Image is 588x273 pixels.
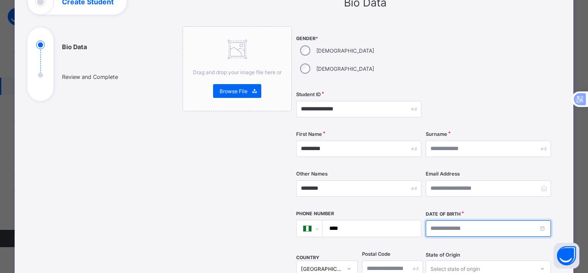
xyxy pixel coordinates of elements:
label: Student ID [296,91,321,97]
span: Gender [296,36,421,41]
label: Email Address [426,171,460,177]
span: Browse File [220,88,248,94]
span: COUNTRY [296,255,319,260]
div: Drag and drop your image file here orBrowse File [183,26,292,111]
label: [DEMOGRAPHIC_DATA] [316,47,374,54]
button: Open asap [554,243,579,269]
label: First Name [296,131,322,137]
label: [DEMOGRAPHIC_DATA] [316,66,374,72]
label: Postal Code [362,251,390,257]
label: Surname [426,131,447,137]
span: Drag and drop your image file here or [193,69,282,75]
label: Other Names [296,171,328,177]
label: Date of Birth [426,211,461,217]
div: [GEOGRAPHIC_DATA] [301,266,341,272]
span: State of Origin [426,252,460,258]
label: Phone Number [296,211,334,217]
